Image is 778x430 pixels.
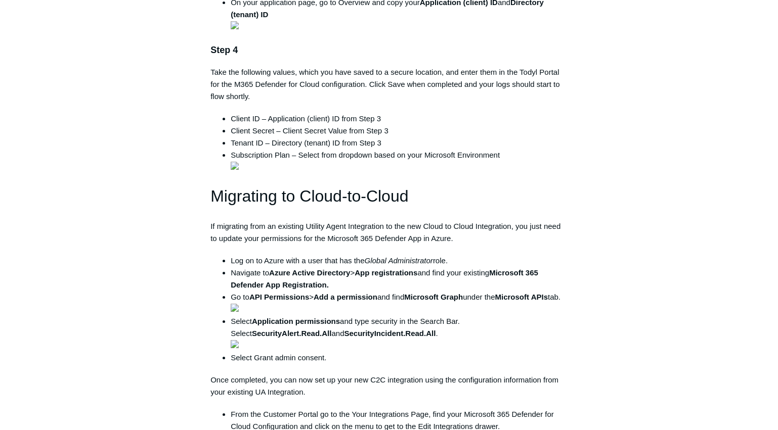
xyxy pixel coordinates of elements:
[249,293,309,301] strong: API Permissions
[231,137,568,149] li: Tenant ID – Directory (tenant) ID from Step 3
[365,256,433,265] em: Global Administrator
[231,149,568,173] li: Subscription Plan – Select from dropdown based on your Microsoft Environment
[231,340,239,348] img: 31284083890835
[210,220,568,245] p: If migrating from an existing Utility Agent Integration to the new Cloud to Cloud Integration, yo...
[344,329,436,338] strong: SecurityIncident.Read.All
[210,183,568,209] h1: Migrating to Cloud-to-Cloud
[269,268,350,277] strong: Azure Active Directory
[355,268,417,277] strong: App registrations
[210,43,568,58] h3: Step 4
[495,293,548,301] strong: Microsoft APIs
[231,21,239,29] img: 31283637495187
[231,255,568,267] li: Log on to Azure with a user that has the role.
[210,66,568,103] p: Take the following values, which you have saved to a secure location, and enter them in the Todyl...
[252,317,340,325] strong: Application permissions
[210,374,568,398] p: Once completed, you can now set up your new C2C integration using the configuration information f...
[231,267,568,291] li: Navigate to > and find your existing
[231,162,239,170] img: 31283652752787
[231,291,568,315] li: Go to > and find under the tab.
[231,125,568,137] li: Client Secret – Client Secret Value from Step 3
[231,113,568,125] li: Client ID – Application (client) ID from Step 3
[314,293,377,301] strong: Add a permission
[231,352,568,364] li: Select Grant admin consent.
[404,293,463,301] strong: Microsoft Graph
[231,304,239,312] img: 31284083883411
[252,329,332,338] strong: SecurityAlert.Read.All
[231,268,538,289] strong: Microsoft 365 Defender App Registration.
[231,315,568,352] li: Select and type security in the Search Bar. Select and .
